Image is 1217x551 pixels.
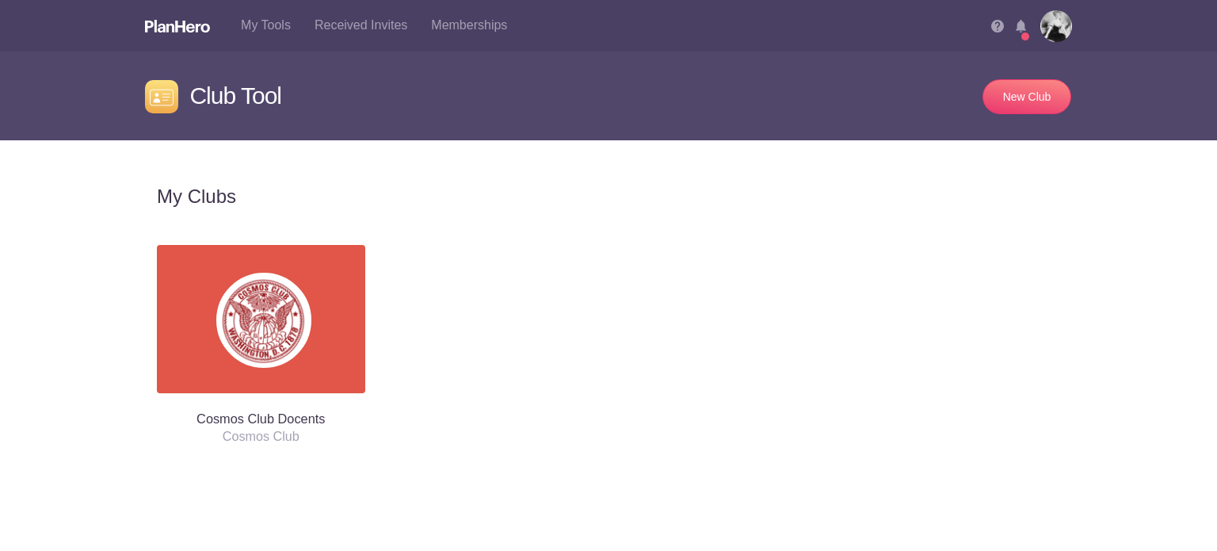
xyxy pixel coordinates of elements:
[157,245,365,444] a: Cosmos Club Docents Cosmos Club
[157,245,365,428] h4: Cosmos Club Docents
[189,52,281,140] h3: Club Tool
[169,263,360,393] a: Cosmosclub logo no text
[145,185,1072,209] h2: My Clubs
[1016,20,1026,33] img: Notifications
[157,428,365,444] h5: Cosmos Club
[216,273,311,368] img: Cosmosclub logo no text
[145,20,210,33] img: Logo white planhero
[1040,10,1072,42] img: Mathilde townsend gerry loc
[982,79,1071,114] a: New Club
[991,20,1004,33] img: Help icon
[150,78,174,117] img: Club tool small
[999,89,1055,105] div: New Club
